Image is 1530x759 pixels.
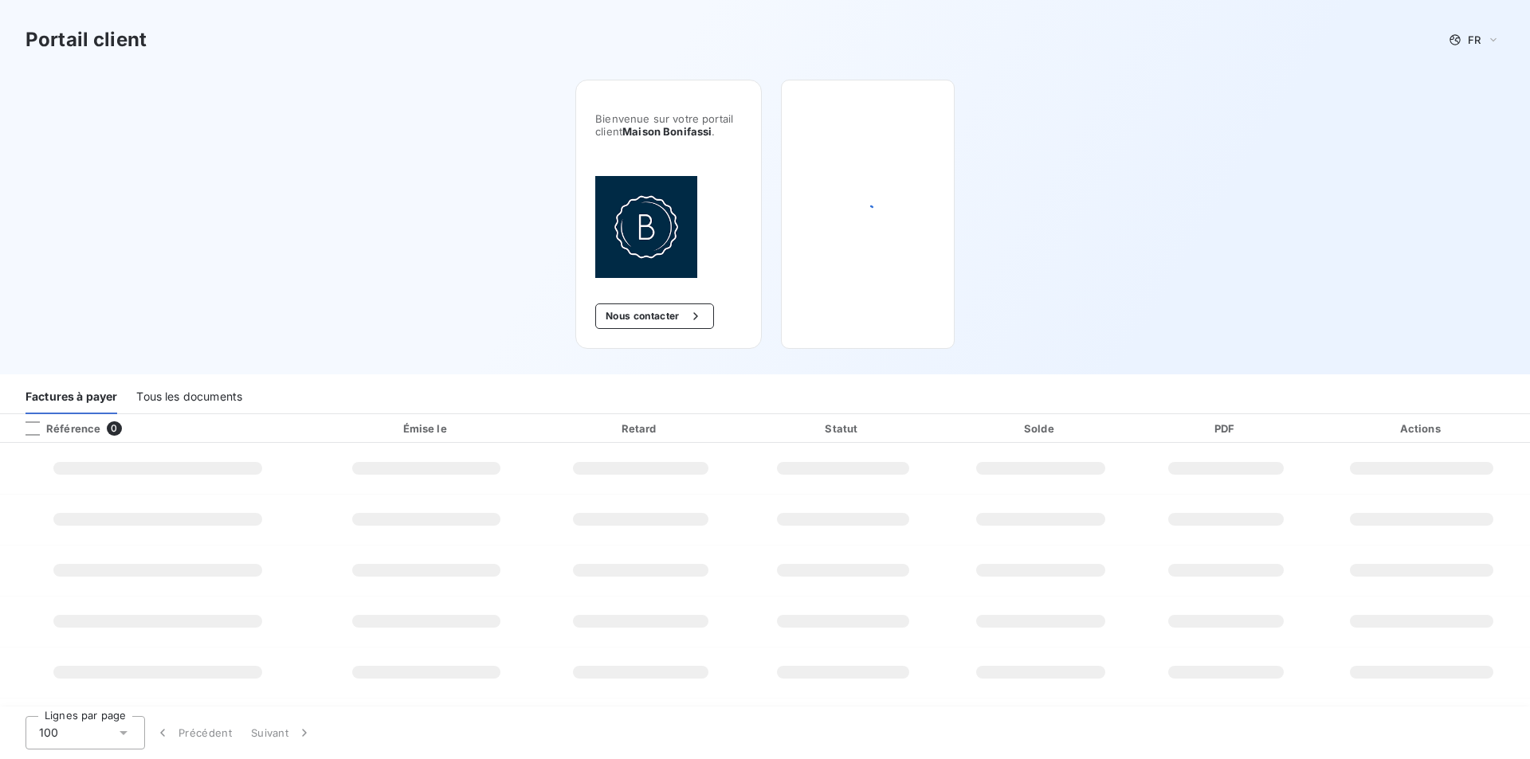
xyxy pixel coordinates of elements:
div: Factures à payer [25,381,117,414]
div: Statut [746,421,940,436]
h3: Portail client [25,25,147,54]
div: Retard [541,421,739,436]
img: Company logo [595,176,697,278]
div: PDF [1141,421,1310,436]
span: FR [1468,33,1481,46]
button: Suivant [241,716,322,749]
span: Maison Bonifassi [622,125,712,138]
button: Précédent [145,716,241,749]
div: Actions [1316,421,1527,436]
div: Solde [946,421,1135,436]
div: Émise le [318,421,535,436]
span: 0 [107,421,121,436]
span: 100 [39,725,58,741]
div: Tous les documents [136,381,242,414]
button: Nous contacter [595,303,713,329]
div: Référence [13,421,100,436]
span: Bienvenue sur votre portail client . [595,112,742,138]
